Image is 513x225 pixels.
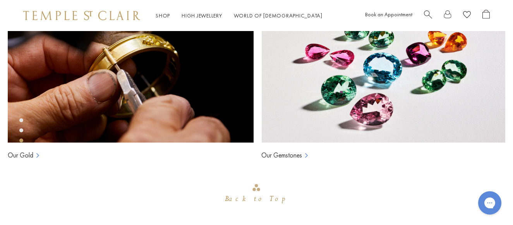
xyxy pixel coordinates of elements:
[225,192,288,206] div: Back to Top
[261,151,302,160] a: Our Gemstones
[424,10,432,22] a: Search
[474,189,505,217] iframe: Gorgias live chat messenger
[234,12,323,19] a: World of [DEMOGRAPHIC_DATA]World of [DEMOGRAPHIC_DATA]
[365,11,412,18] a: Book an Appointment
[8,151,33,160] a: Our Gold
[482,10,490,22] a: Open Shopping Bag
[225,183,288,206] div: Go to top
[156,12,170,19] a: ShopShop
[182,12,222,19] a: High JewelleryHigh Jewellery
[156,11,323,21] nav: Main navigation
[463,10,471,22] a: View Wishlist
[19,116,23,149] div: Product gallery navigation
[23,11,140,20] img: Temple St. Clair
